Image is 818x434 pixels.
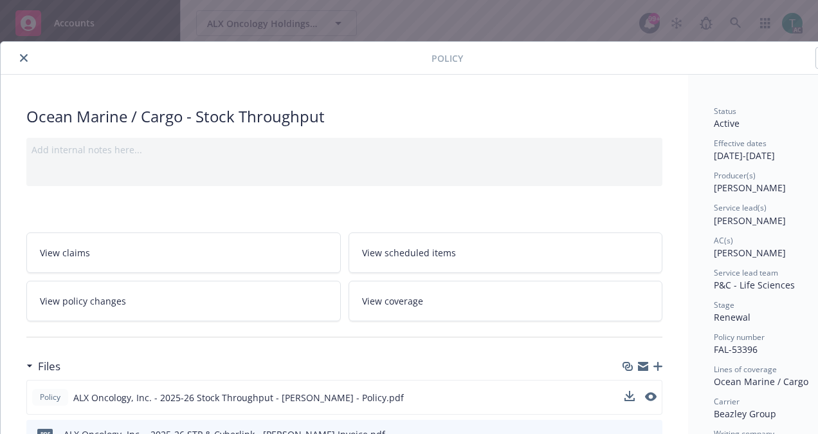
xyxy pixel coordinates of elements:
span: P&C - Life Sciences [714,279,795,291]
span: Carrier [714,396,740,407]
span: [PERSON_NAME] [714,214,786,227]
div: Ocean Marine / Cargo - Stock Throughput [26,106,662,127]
button: download file [624,391,635,401]
span: Status [714,106,736,117]
a: View policy changes [26,281,341,321]
span: Active [714,117,740,129]
span: Policy number [714,332,765,343]
span: Beazley Group [714,408,776,420]
span: ALX Oncology, Inc. - 2025-26 Stock Throughput - [PERSON_NAME] - Policy.pdf [73,391,404,404]
span: View coverage [362,294,423,308]
span: Policy [432,52,463,65]
span: Service lead(s) [714,202,767,213]
span: FAL-53396 [714,343,758,355]
a: View claims [26,232,341,273]
span: Lines of coverage [714,364,777,375]
span: View scheduled items [362,246,456,259]
button: preview file [645,391,657,404]
span: AC(s) [714,235,733,246]
button: close [16,50,32,66]
span: [PERSON_NAME] [714,247,786,259]
div: Add internal notes here... [32,143,657,156]
span: View policy changes [40,294,126,308]
span: [PERSON_NAME] [714,182,786,194]
span: Producer(s) [714,170,756,181]
a: View coverage [349,281,663,321]
a: View scheduled items [349,232,663,273]
button: preview file [645,392,657,401]
span: View claims [40,246,90,259]
span: Renewal [714,311,750,323]
span: Service lead team [714,267,778,278]
span: Stage [714,299,734,310]
button: download file [624,391,635,404]
span: Effective dates [714,138,767,149]
span: Policy [37,392,63,403]
h3: Files [38,358,60,375]
div: Files [26,358,60,375]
